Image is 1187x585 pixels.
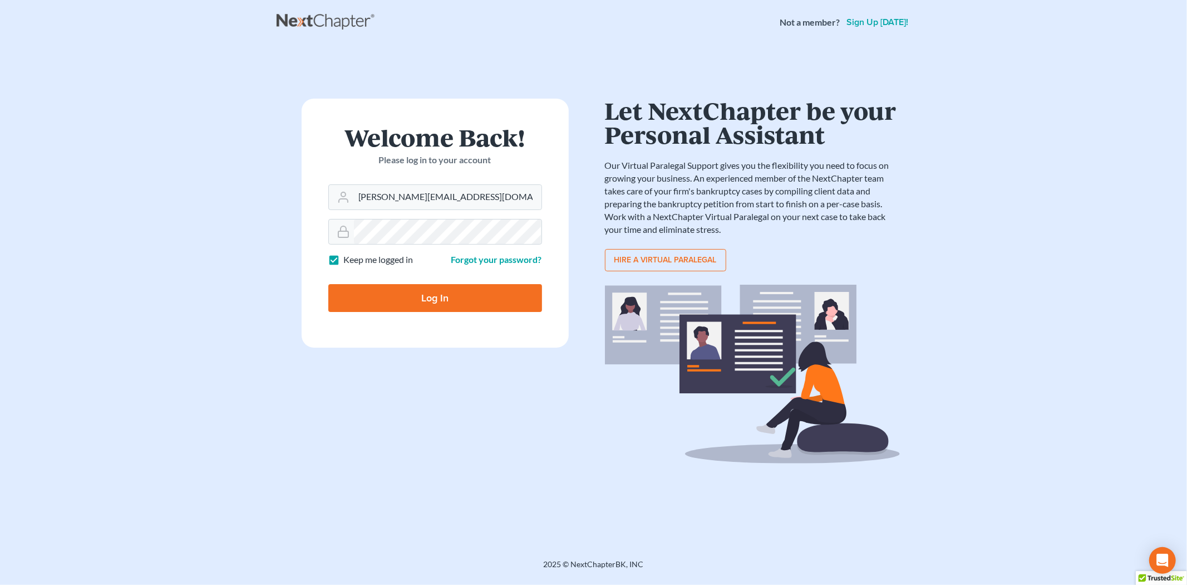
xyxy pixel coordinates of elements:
div: Open Intercom Messenger [1149,547,1176,574]
h1: Welcome Back! [328,125,542,149]
a: Sign up [DATE]! [845,18,911,27]
img: virtual_paralegal_bg-b12c8cf30858a2b2c02ea913d52db5c468ecc422855d04272ea22d19010d70dc.svg [605,285,900,464]
a: Hire a virtual paralegal [605,249,726,271]
div: 2025 © NextChapterBK, INC [277,559,911,579]
input: Email Address [354,185,541,209]
input: Log In [328,284,542,312]
p: Our Virtual Paralegal Support gives you the flexibility you need to focus on growing your busines... [605,159,900,236]
h1: Let NextChapter be your Personal Assistant [605,99,900,146]
label: Keep me logged in [344,253,413,266]
p: Please log in to your account [328,154,542,167]
strong: Not a member? [780,16,840,29]
a: Forgot your password? [451,254,542,265]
